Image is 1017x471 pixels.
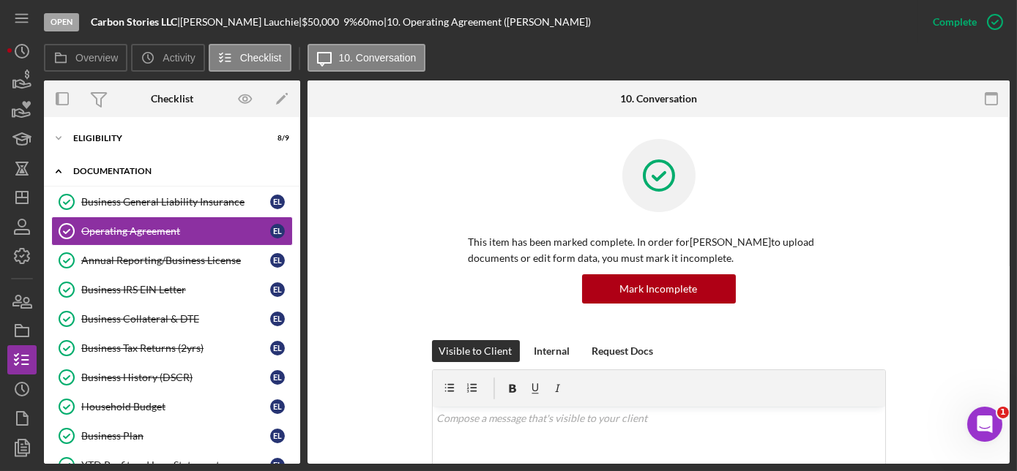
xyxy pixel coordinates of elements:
a: Operating AgreementEL [51,216,293,246]
span: $50,000 [302,15,339,28]
b: Carbon Stories LLC [91,15,177,28]
a: Business IRS EIN LetterEL [51,275,293,304]
div: Checklist [151,93,193,105]
label: 10. Conversation [339,52,417,64]
label: Activity [163,52,195,64]
a: Annual Reporting/Business LicenseEL [51,246,293,275]
div: E L [270,253,285,268]
label: Checklist [240,52,282,64]
a: Business History (DSCR)EL [51,363,293,392]
a: Business PlanEL [51,421,293,451]
span: 1 [997,407,1009,418]
div: Operating Agreement [81,225,270,237]
a: Household BudgetEL [51,392,293,421]
div: Business Plan [81,430,270,442]
div: E L [270,341,285,355]
div: E L [270,224,285,238]
div: | [91,16,180,28]
div: Business History (DSCR) [81,372,270,383]
div: 10. Conversation [620,93,697,105]
p: This item has been marked complete. In order for [PERSON_NAME] to upload documents or edit form d... [469,234,849,267]
div: E L [270,282,285,297]
a: Business Tax Returns (2yrs)EL [51,334,293,363]
div: Business IRS EIN Letter [81,284,270,295]
div: E L [270,429,285,443]
div: Documentation [73,167,282,176]
div: Mark Incomplete [620,274,698,304]
div: E L [270,370,285,385]
button: 10. Conversation [308,44,426,72]
button: Visible to Client [432,340,520,362]
button: Overview [44,44,127,72]
button: Internal [527,340,578,362]
iframe: Intercom live chat [967,407,1002,442]
div: 9 % [343,16,357,28]
button: Checklist [209,44,291,72]
div: Request Docs [592,340,654,362]
div: Business Tax Returns (2yrs) [81,342,270,354]
button: Activity [131,44,204,72]
button: Complete [918,7,1010,37]
div: Eligibility [73,134,253,143]
div: E L [270,399,285,414]
div: Complete [933,7,977,37]
div: Business Collateral & DTE [81,313,270,325]
div: Household Budget [81,401,270,412]
label: Overview [75,52,118,64]
div: E L [270,195,285,209]
div: Open [44,13,79,31]
div: YTD Profit and Loss Statement [81,459,270,471]
div: Annual Reporting/Business License [81,255,270,266]
div: Business General Liability Insurance [81,196,270,208]
div: [PERSON_NAME] Lauchie | [180,16,302,28]
div: Internal [534,340,570,362]
div: E L [270,312,285,326]
div: Visible to Client [439,340,513,362]
a: Business Collateral & DTEEL [51,304,293,334]
a: Business General Liability InsuranceEL [51,187,293,216]
div: | 10. Operating Agreement ([PERSON_NAME]) [384,16,591,28]
div: 60 mo [357,16,384,28]
button: Request Docs [585,340,661,362]
button: Mark Incomplete [582,274,736,304]
div: 8 / 9 [263,134,289,143]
